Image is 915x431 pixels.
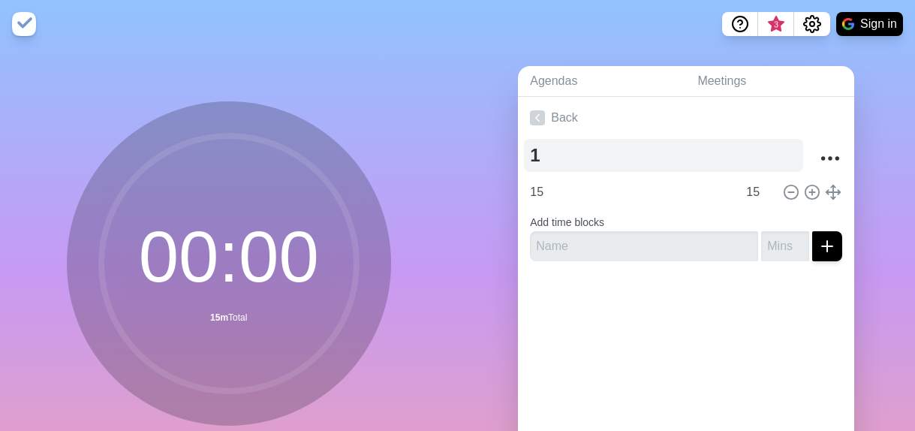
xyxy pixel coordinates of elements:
[740,177,776,207] input: Mins
[836,12,903,36] button: Sign in
[761,231,809,261] input: Mins
[842,18,854,30] img: google logo
[722,12,758,36] button: Help
[815,143,845,173] button: More
[530,216,604,228] label: Add time blocks
[530,231,758,261] input: Name
[685,66,854,97] a: Meetings
[758,12,794,36] button: What’s new
[518,97,854,139] a: Back
[524,177,737,207] input: Name
[770,19,782,31] span: 3
[518,66,685,97] a: Agendas
[794,12,830,36] button: Settings
[12,12,36,36] img: timeblocks logo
